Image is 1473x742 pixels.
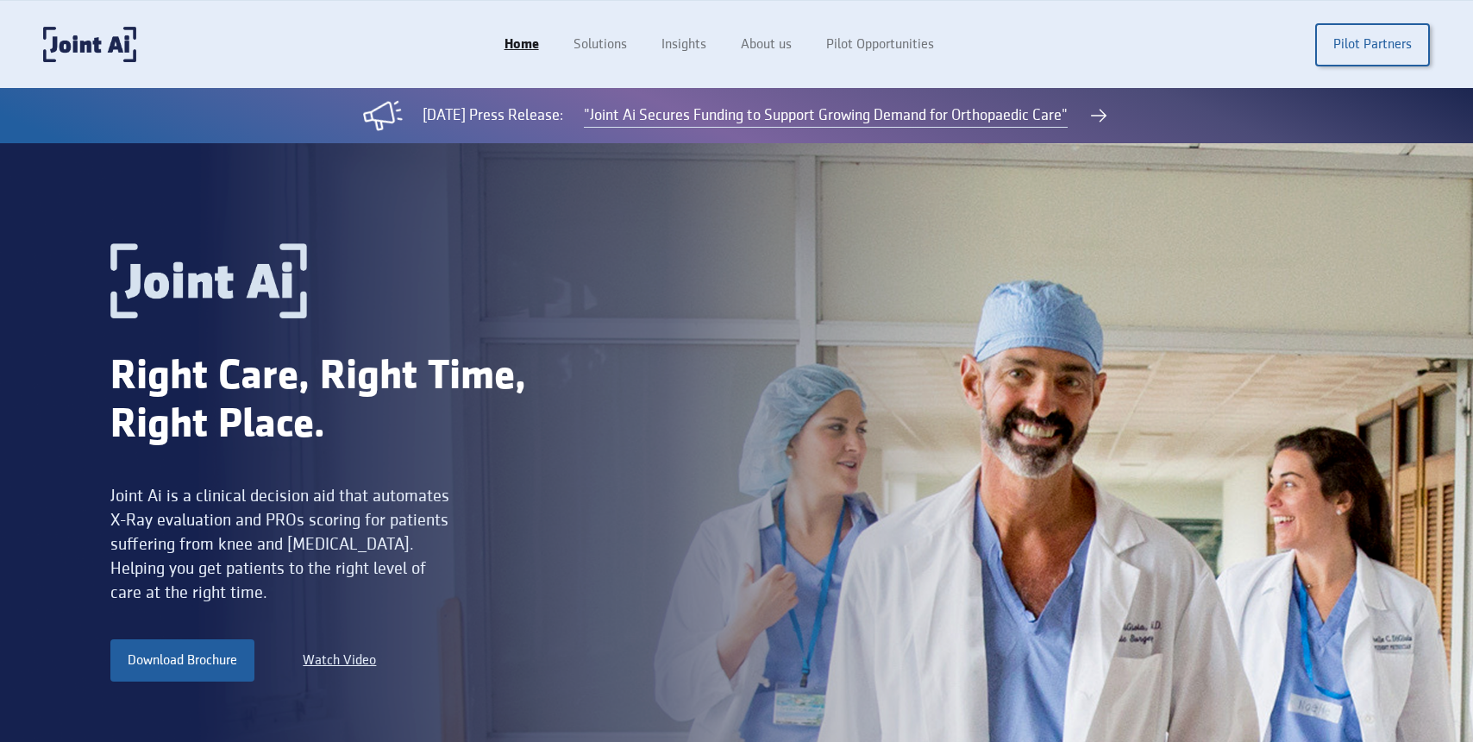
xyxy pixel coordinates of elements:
div: Right Care, Right Time, Right Place. [110,353,602,450]
a: Pilot Partners [1315,23,1430,66]
a: About us [724,28,809,61]
a: home [43,27,136,62]
a: "Joint Ai Secures Funding to Support Growing Demand for Orthopaedic Care" [584,104,1068,128]
a: Pilot Opportunities [809,28,951,61]
a: Home [487,28,556,61]
a: Download Brochure [110,639,254,681]
a: Insights [644,28,724,61]
a: Solutions [556,28,644,61]
div: Joint Ai is a clinical decision aid that automates X-Ray evaluation and PROs scoring for patients... [110,484,454,605]
div: [DATE] Press Release: [423,104,563,127]
a: Watch Video [303,651,376,671]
